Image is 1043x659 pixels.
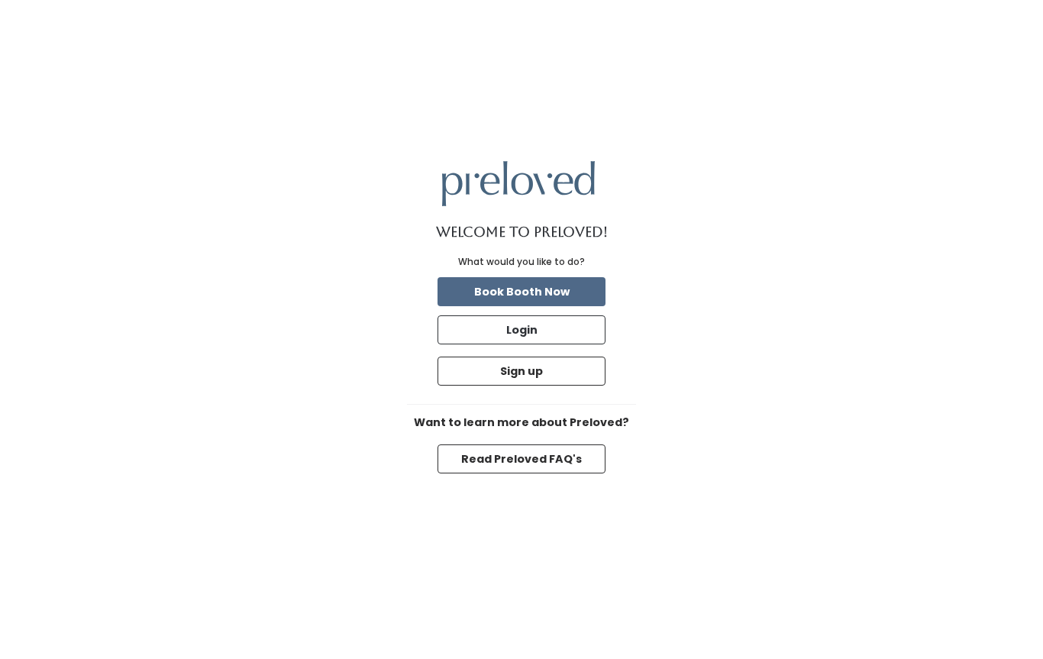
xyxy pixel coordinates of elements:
[438,277,605,306] button: Book Booth Now
[407,417,636,429] h6: Want to learn more about Preloved?
[438,315,605,344] button: Login
[438,357,605,386] button: Sign up
[442,161,595,206] img: preloved logo
[436,225,608,240] h1: Welcome to Preloved!
[438,444,605,473] button: Read Preloved FAQ's
[434,354,609,389] a: Sign up
[434,312,609,347] a: Login
[458,255,585,269] div: What would you like to do?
